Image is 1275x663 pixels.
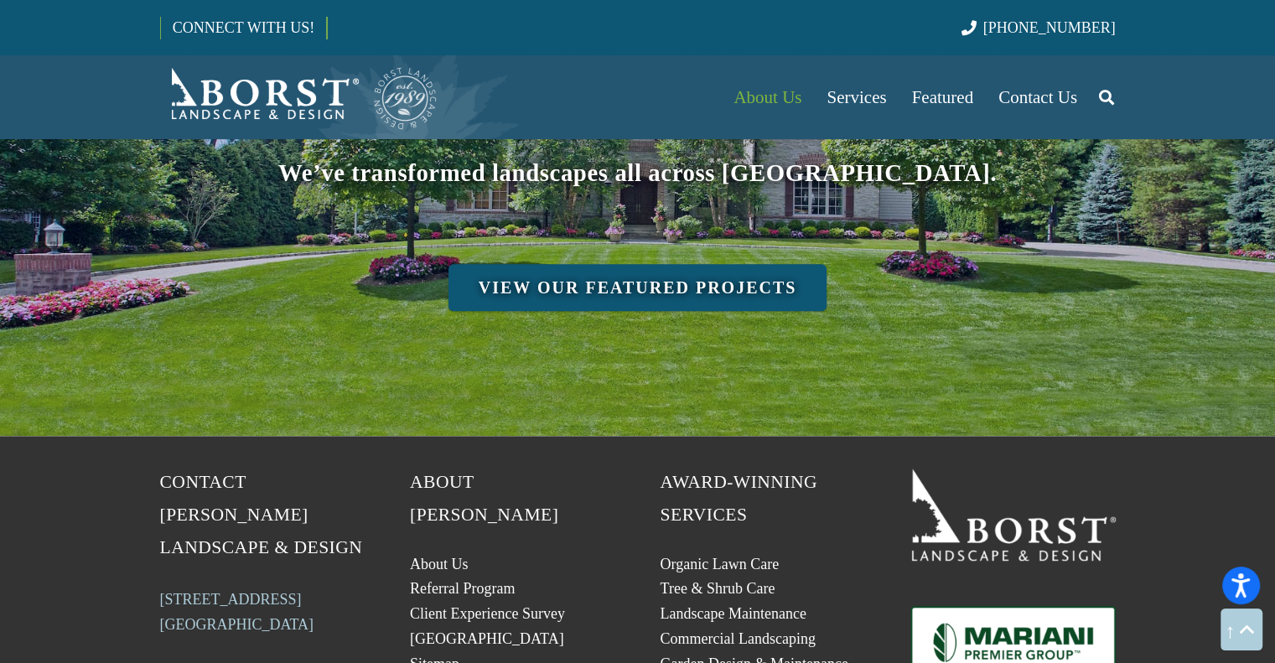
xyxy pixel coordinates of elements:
a: Back to top [1221,609,1262,650]
a: CONNECT WITH US! [161,8,326,48]
a: Landscape Maintenance [661,605,806,622]
a: Organic Lawn Care [661,556,780,572]
span: About [PERSON_NAME] [410,472,558,525]
a: [STREET_ADDRESS][GEOGRAPHIC_DATA] [160,591,314,633]
a: [PHONE_NUMBER] [961,19,1115,36]
a: Featured [899,55,986,139]
a: Contact Us [986,55,1090,139]
span: Award-Winning Services [661,472,817,525]
span: Contact Us [998,87,1077,107]
a: Search [1090,76,1123,118]
span: Featured [912,87,973,107]
strong: We’ve transformed landscapes all across [GEOGRAPHIC_DATA]. [278,159,997,186]
a: [GEOGRAPHIC_DATA] [410,630,564,647]
span: About Us [733,87,801,107]
a: Referral Program [410,580,515,597]
a: Client Experience Survey [410,605,565,622]
a: About Us [721,55,814,139]
span: Services [827,87,886,107]
a: Services [814,55,899,139]
a: 19BorstLandscape_Logo_W [910,466,1116,560]
a: Borst-Logo [160,64,438,131]
span: [PHONE_NUMBER] [983,19,1116,36]
a: Commercial Landscaping [661,630,816,647]
span: Contact [PERSON_NAME] Landscape & Design [160,472,363,557]
a: About Us [410,556,469,572]
a: Tree & Shrub Care [661,580,775,597]
a: View Our Featured Projects [448,264,827,311]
